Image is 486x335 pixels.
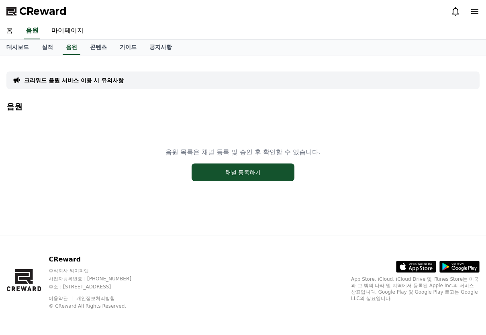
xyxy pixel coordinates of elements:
[49,276,147,282] p: 사업자등록번호 : [PHONE_NUMBER]
[49,284,147,290] p: 주소 : [STREET_ADDRESS]
[6,5,67,18] a: CReward
[76,296,115,301] a: 개인정보처리방침
[49,303,147,309] p: © CReward All Rights Reserved.
[165,147,321,157] p: 음원 목록은 채널 등록 및 승인 후 확인할 수 있습니다.
[49,296,74,301] a: 이용약관
[19,5,67,18] span: CReward
[351,276,480,302] p: App Store, iCloud, iCloud Drive 및 iTunes Store는 미국과 그 밖의 나라 및 지역에서 등록된 Apple Inc.의 서비스 상표입니다. Goo...
[113,40,143,55] a: 가이드
[6,102,480,111] h4: 음원
[192,163,294,181] button: 채널 등록하기
[63,40,80,55] a: 음원
[35,40,59,55] a: 실적
[49,268,147,274] p: 주식회사 와이피랩
[45,22,90,39] a: 마이페이지
[143,40,178,55] a: 공지사항
[24,76,124,84] a: 크리워드 음원 서비스 이용 시 유의사항
[49,255,147,264] p: CReward
[24,22,40,39] a: 음원
[84,40,113,55] a: 콘텐츠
